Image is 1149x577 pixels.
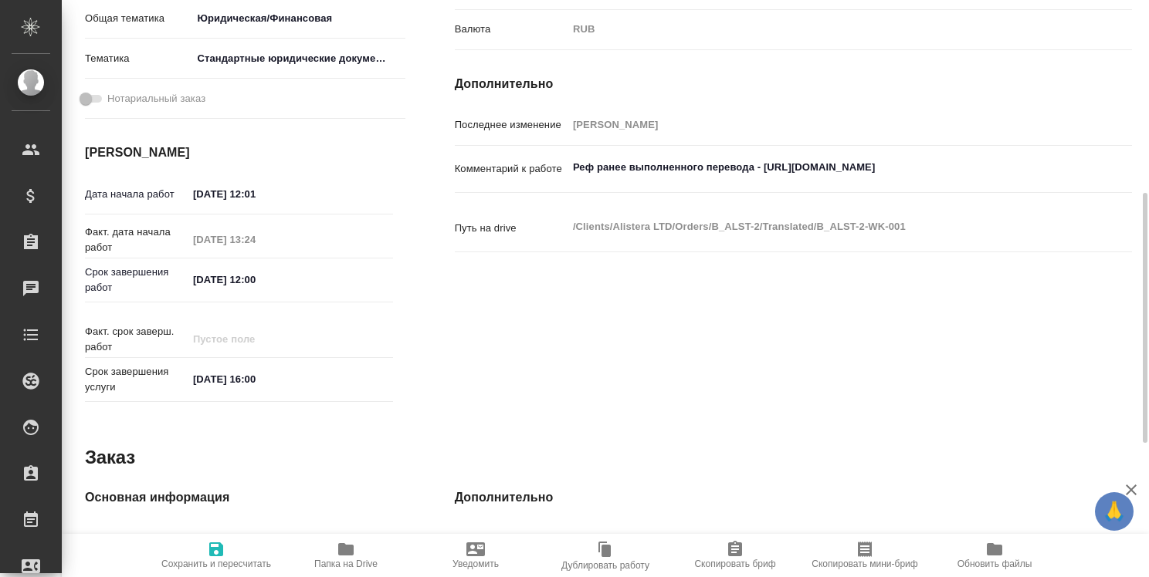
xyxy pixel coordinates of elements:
[411,534,541,577] button: Уведомить
[455,22,568,37] p: Валюта
[188,183,323,205] input: ✎ Введи что-нибудь
[85,143,393,162] h4: [PERSON_NAME]
[800,534,930,577] button: Скопировать мини-бриф
[151,534,281,577] button: Сохранить и пересчитать
[281,534,411,577] button: Папка на Drive
[455,531,568,547] p: Путь на drive
[670,534,800,577] button: Скопировать бриф
[85,51,191,66] p: Тематика
[455,75,1132,93] h4: Дополнительно
[191,46,405,72] div: Стандартные юридические документы, договоры, уставы
[455,117,568,133] p: Последнее изменение
[191,5,405,32] div: Юридическая/Финансовая
[957,558,1032,569] span: Обновить файлы
[694,558,775,569] span: Скопировать бриф
[455,488,1132,507] h4: Дополнительно
[455,221,568,236] p: Путь на drive
[161,558,271,569] span: Сохранить и пересчитать
[568,16,1076,42] div: RUB
[568,113,1076,136] input: Пустое поле
[930,534,1059,577] button: Обновить файлы
[568,528,1076,550] input: Пустое поле
[568,154,1076,181] textarea: Реф ранее выполненного перевода - [URL][DOMAIN_NAME]
[1101,495,1127,528] span: 🙏
[541,534,670,577] button: Дублировать работу
[85,364,188,395] p: Срок завершения услуги
[568,214,1076,240] textarea: /Clients/Alistera LTD/Orders/B_ALST-2/Translated/B_ALST-2-WK-001
[561,560,649,571] span: Дублировать работу
[85,488,393,507] h4: Основная информация
[85,224,188,255] p: Факт. дата начала работ
[455,161,568,177] p: Комментарий к работе
[452,558,499,569] span: Уведомить
[85,531,188,547] p: Код заказа
[812,558,917,569] span: Скопировать мини-бриф
[85,265,188,295] p: Срок завершения работ
[85,445,135,470] h2: Заказ
[314,558,378,569] span: Папка на Drive
[107,91,205,106] span: Нотариальный заказ
[188,528,393,550] input: Пустое поле
[188,368,323,390] input: ✎ Введи что-нибудь
[188,228,323,251] input: Пустое поле
[188,328,323,350] input: Пустое поле
[85,324,188,355] p: Факт. срок заверш. работ
[1095,492,1134,531] button: 🙏
[85,187,188,202] p: Дата начала работ
[85,11,191,26] p: Общая тематика
[188,268,323,291] input: ✎ Введи что-нибудь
